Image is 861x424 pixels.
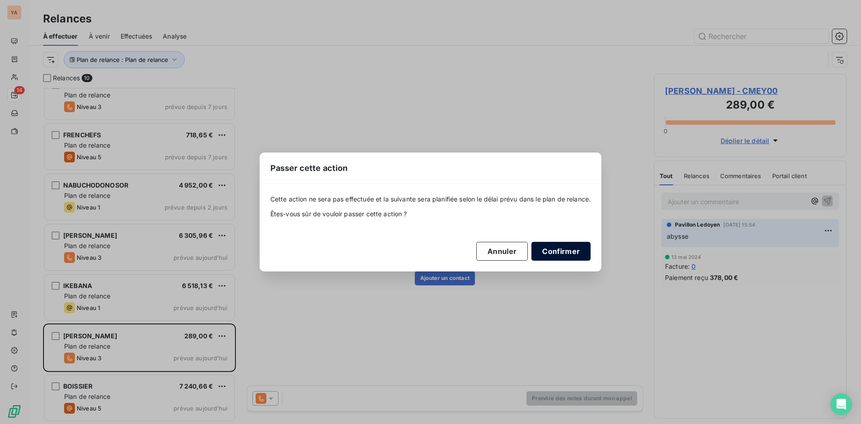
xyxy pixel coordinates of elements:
span: Cette action ne sera pas effectuée et la suivante sera planifiée selon le délai prévu dans le pla... [270,195,591,204]
span: Passer cette action [270,162,348,174]
div: Open Intercom Messenger [831,393,852,415]
button: Confirmer [531,242,591,261]
button: Annuler [476,242,528,261]
span: Êtes-vous sûr de vouloir passer cette action ? [270,210,591,219]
